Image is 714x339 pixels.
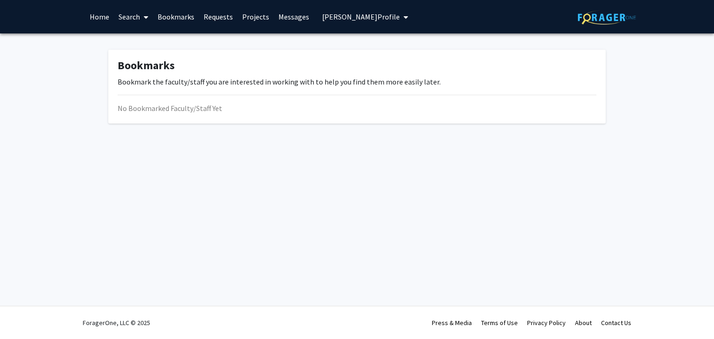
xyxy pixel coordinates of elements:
a: Terms of Use [481,319,518,327]
a: Bookmarks [153,0,199,33]
a: Requests [199,0,238,33]
div: ForagerOne, LLC © 2025 [83,306,150,339]
img: ForagerOne Logo [578,10,636,25]
a: Home [85,0,114,33]
h1: Bookmarks [118,59,596,72]
a: Messages [274,0,314,33]
a: Search [114,0,153,33]
div: No Bookmarked Faculty/Staff Yet [118,103,596,114]
a: Projects [238,0,274,33]
a: Privacy Policy [527,319,566,327]
a: Contact Us [601,319,631,327]
a: About [575,319,592,327]
a: Press & Media [432,319,472,327]
p: Bookmark the faculty/staff you are interested in working with to help you find them more easily l... [118,76,596,87]
span: [PERSON_NAME] Profile [322,12,400,21]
